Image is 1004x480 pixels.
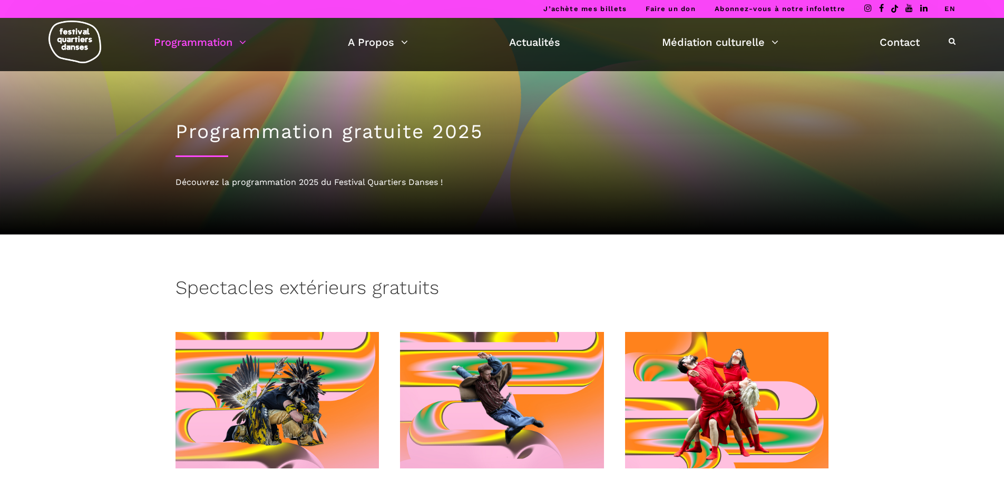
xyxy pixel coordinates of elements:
a: Contact [880,33,920,51]
div: Découvrez la programmation 2025 du Festival Quartiers Danses ! [176,175,829,189]
a: Actualités [509,33,560,51]
a: J’achète mes billets [543,5,627,13]
h3: Spectacles extérieurs gratuits [176,277,439,303]
a: Faire un don [646,5,696,13]
a: Programmation [154,33,246,51]
h1: Programmation gratuite 2025 [176,120,829,143]
a: A Propos [348,33,408,51]
a: Abonnez-vous à notre infolettre [715,5,845,13]
img: logo-fqd-med [48,21,101,63]
a: EN [944,5,956,13]
a: Médiation culturelle [662,33,778,51]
